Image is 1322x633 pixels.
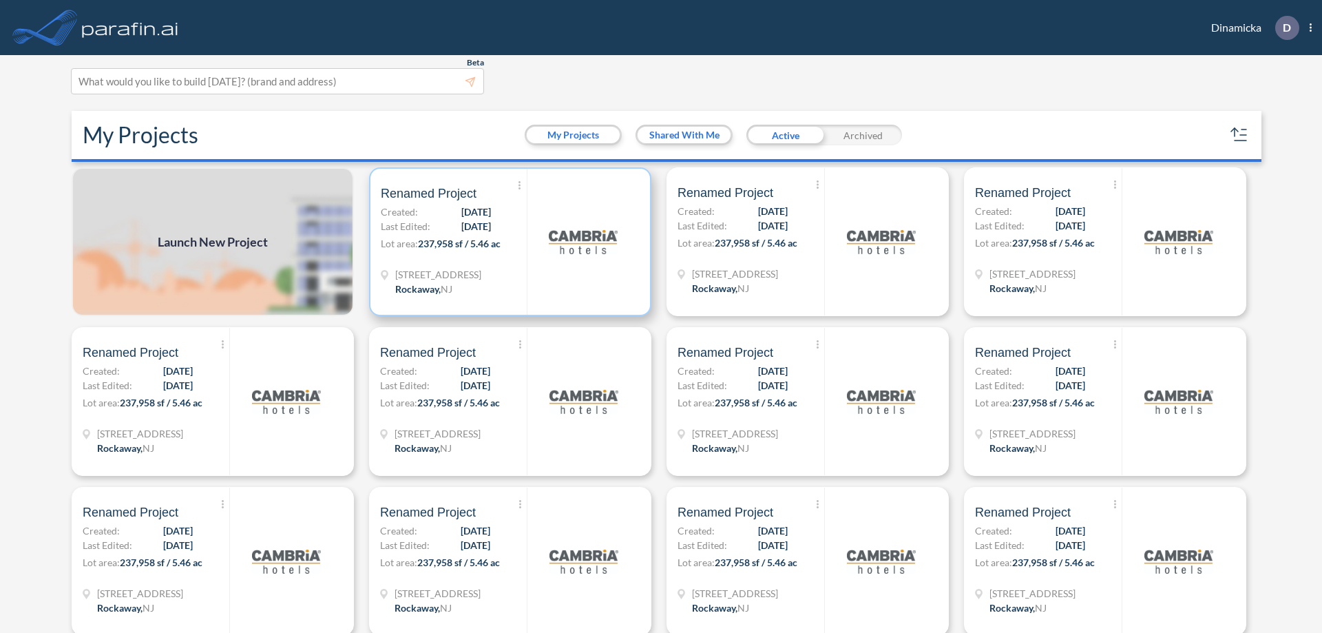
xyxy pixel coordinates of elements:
[395,283,441,295] span: Rockaway ,
[72,167,354,316] a: Launch New Project
[461,219,491,234] span: [DATE]
[381,185,476,202] span: Renamed Project
[847,367,916,436] img: logo
[83,397,120,408] span: Lot area:
[758,523,788,538] span: [DATE]
[692,282,737,294] span: Rockaway ,
[252,367,321,436] img: logo
[1144,367,1213,436] img: logo
[72,167,354,316] img: add
[989,281,1047,295] div: Rockaway, NJ
[1056,204,1085,218] span: [DATE]
[440,442,452,454] span: NJ
[692,601,749,615] div: Rockaway, NJ
[692,426,778,441] span: 321 Mt Hope Ave
[97,601,154,615] div: Rockaway, NJ
[163,378,193,393] span: [DATE]
[715,237,797,249] span: 237,958 sf / 5.46 ac
[989,601,1047,615] div: Rockaway, NJ
[1190,16,1312,40] div: Dinamicka
[395,426,481,441] span: 321 Mt Hope Ave
[989,602,1035,614] span: Rockaway ,
[380,364,417,378] span: Created:
[461,378,490,393] span: [DATE]
[143,442,154,454] span: NJ
[395,267,481,282] span: 321 Mt Hope Ave
[461,523,490,538] span: [DATE]
[975,237,1012,249] span: Lot area:
[163,538,193,552] span: [DATE]
[678,344,773,361] span: Renamed Project
[83,504,178,521] span: Renamed Project
[1056,364,1085,378] span: [DATE]
[380,504,476,521] span: Renamed Project
[380,557,417,568] span: Lot area:
[678,397,715,408] span: Lot area:
[527,127,620,143] button: My Projects
[678,364,715,378] span: Created:
[975,364,1012,378] span: Created:
[1056,378,1085,393] span: [DATE]
[678,378,727,393] span: Last Edited:
[975,218,1025,233] span: Last Edited:
[395,282,452,296] div: Rockaway, NJ
[715,397,797,408] span: 237,958 sf / 5.46 ac
[1012,397,1095,408] span: 237,958 sf / 5.46 ac
[678,237,715,249] span: Lot area:
[252,527,321,596] img: logo
[143,602,154,614] span: NJ
[758,364,788,378] span: [DATE]
[1283,21,1291,34] p: D
[395,586,481,601] span: 321 Mt Hope Ave
[418,238,501,249] span: 237,958 sf / 5.46 ac
[692,602,737,614] span: Rockaway ,
[692,267,778,281] span: 321 Mt Hope Ave
[746,125,824,145] div: Active
[380,344,476,361] span: Renamed Project
[97,442,143,454] span: Rockaway ,
[83,523,120,538] span: Created:
[989,586,1076,601] span: 321 Mt Hope Ave
[989,441,1047,455] div: Rockaway, NJ
[83,122,198,148] h2: My Projects
[1035,282,1047,294] span: NJ
[678,523,715,538] span: Created:
[975,523,1012,538] span: Created:
[1012,557,1095,568] span: 237,958 sf / 5.46 ac
[638,127,731,143] button: Shared With Me
[163,523,193,538] span: [DATE]
[758,538,788,552] span: [DATE]
[758,378,788,393] span: [DATE]
[461,364,490,378] span: [DATE]
[158,233,268,251] span: Launch New Project
[97,441,154,455] div: Rockaway, NJ
[737,442,749,454] span: NJ
[678,538,727,552] span: Last Edited:
[97,586,183,601] span: 321 Mt Hope Ave
[975,397,1012,408] span: Lot area:
[440,602,452,614] span: NJ
[395,601,452,615] div: Rockaway, NJ
[678,204,715,218] span: Created:
[975,185,1071,201] span: Renamed Project
[678,557,715,568] span: Lot area:
[824,125,902,145] div: Archived
[989,426,1076,441] span: 321 Mt Hope Ave
[380,397,417,408] span: Lot area:
[83,344,178,361] span: Renamed Project
[989,267,1076,281] span: 321 Mt Hope Ave
[380,538,430,552] span: Last Edited:
[549,527,618,596] img: logo
[692,441,749,455] div: Rockaway, NJ
[758,218,788,233] span: [DATE]
[380,523,417,538] span: Created:
[417,557,500,568] span: 237,958 sf / 5.46 ac
[715,557,797,568] span: 237,958 sf / 5.46 ac
[678,185,773,201] span: Renamed Project
[461,538,490,552] span: [DATE]
[1144,527,1213,596] img: logo
[97,602,143,614] span: Rockaway ,
[975,557,1012,568] span: Lot area:
[758,204,788,218] span: [DATE]
[381,219,430,234] span: Last Edited:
